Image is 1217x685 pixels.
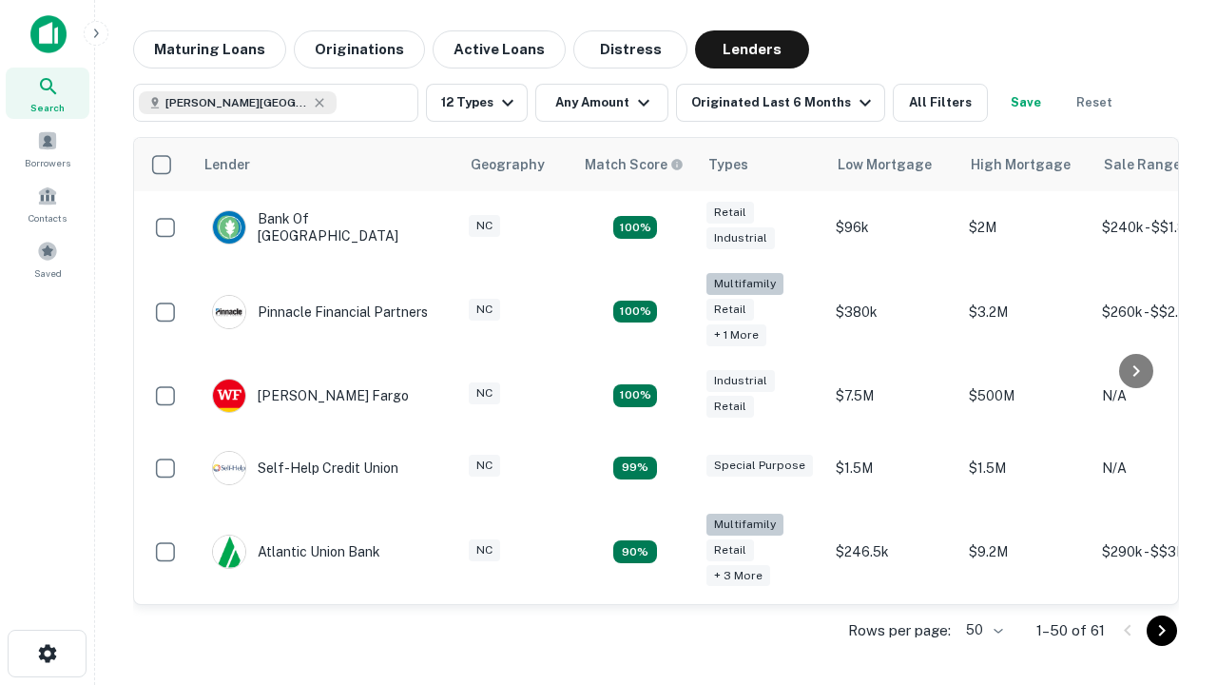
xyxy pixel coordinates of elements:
[613,457,657,479] div: Matching Properties: 11, hasApolloMatch: undefined
[706,273,783,295] div: Multifamily
[469,539,500,561] div: NC
[6,68,89,119] a: Search
[826,360,959,432] td: $7.5M
[706,370,775,392] div: Industrial
[706,539,754,561] div: Retail
[1064,84,1125,122] button: Reset
[294,30,425,68] button: Originations
[30,100,65,115] span: Search
[706,565,770,587] div: + 3 more
[959,138,1092,191] th: High Mortgage
[708,153,748,176] div: Types
[469,215,500,237] div: NC
[573,138,697,191] th: Capitalize uses an advanced AI algorithm to match your search with the best lender. The match sco...
[959,360,1092,432] td: $500M
[838,153,932,176] div: Low Mortgage
[613,540,657,563] div: Matching Properties: 10, hasApolloMatch: undefined
[848,619,951,642] p: Rows per page:
[212,379,409,413] div: [PERSON_NAME] Fargo
[958,616,1006,644] div: 50
[433,30,566,68] button: Active Loans
[706,396,754,418] div: Retail
[459,138,573,191] th: Geography
[613,216,657,239] div: Matching Properties: 15, hasApolloMatch: undefined
[535,84,668,122] button: Any Amount
[133,30,286,68] button: Maturing Loans
[469,299,500,321] div: NC
[165,94,308,111] span: [PERSON_NAME][GEOGRAPHIC_DATA], [GEOGRAPHIC_DATA]
[469,382,500,404] div: NC
[826,504,959,600] td: $246.5k
[573,30,687,68] button: Distress
[25,155,70,170] span: Borrowers
[706,455,813,477] div: Special Purpose
[213,211,245,244] img: picture
[893,84,988,122] button: All Filters
[959,432,1092,504] td: $1.5M
[212,535,380,569] div: Atlantic Union Bank
[213,452,245,484] img: picture
[826,191,959,264] td: $96k
[585,154,684,175] div: Capitalize uses an advanced AI algorithm to match your search with the best lender. The match sco...
[585,154,680,175] h6: Match Score
[613,384,657,407] div: Matching Properties: 14, hasApolloMatch: undefined
[676,84,885,122] button: Originated Last 6 Months
[959,504,1092,600] td: $9.2M
[213,380,245,412] img: picture
[1147,616,1177,646] button: Go to next page
[706,324,766,346] div: + 1 more
[6,178,89,229] a: Contacts
[213,296,245,328] img: picture
[1122,472,1217,563] iframe: Chat Widget
[34,265,62,281] span: Saved
[959,191,1092,264] td: $2M
[1104,153,1181,176] div: Sale Range
[1036,619,1105,642] p: 1–50 of 61
[426,84,528,122] button: 12 Types
[995,84,1056,122] button: Save your search to get updates of matches that match your search criteria.
[826,264,959,360] td: $380k
[212,295,428,329] div: Pinnacle Financial Partners
[695,30,809,68] button: Lenders
[212,210,440,245] div: Bank Of [GEOGRAPHIC_DATA]
[959,264,1092,360] td: $3.2M
[971,153,1071,176] div: High Mortgage
[6,123,89,174] a: Borrowers
[706,202,754,224] div: Retail
[697,138,826,191] th: Types
[204,153,250,176] div: Lender
[193,138,459,191] th: Lender
[469,455,500,477] div: NC
[826,138,959,191] th: Low Mortgage
[30,15,67,53] img: capitalize-icon.png
[706,514,783,536] div: Multifamily
[212,451,398,485] div: Self-help Credit Union
[6,233,89,284] a: Saved
[691,91,877,114] div: Originated Last 6 Months
[613,301,657,323] div: Matching Properties: 20, hasApolloMatch: undefined
[213,536,245,568] img: picture
[706,227,775,249] div: Industrial
[826,432,959,504] td: $1.5M
[471,153,545,176] div: Geography
[706,299,754,321] div: Retail
[29,210,67,225] span: Contacts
